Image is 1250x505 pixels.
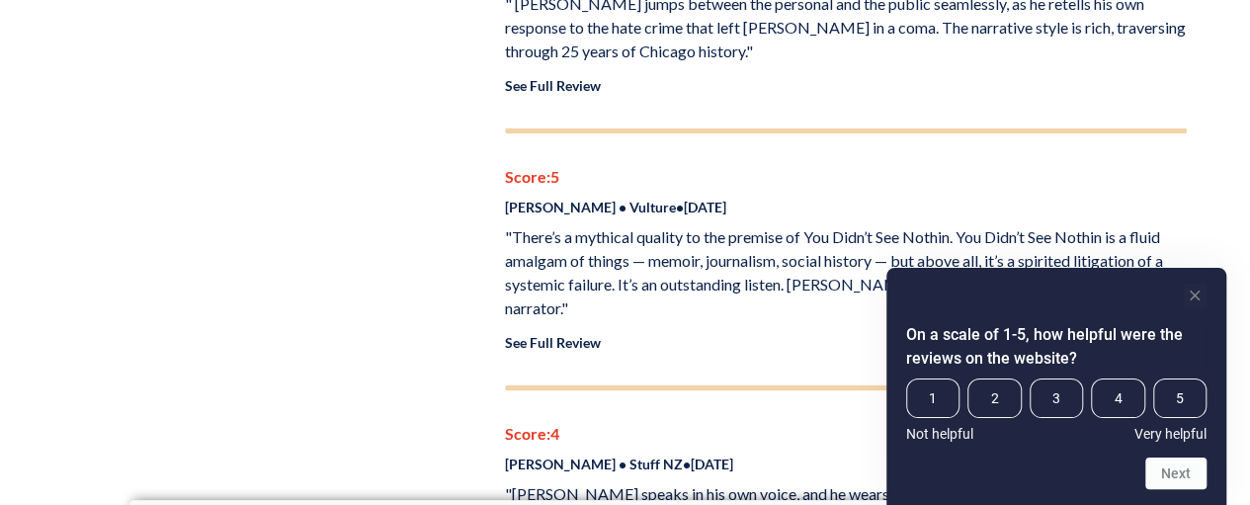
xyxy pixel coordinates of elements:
[505,454,1187,474] p: [PERSON_NAME] • Stuff NZ • [DATE]
[1030,379,1083,418] span: 3
[505,334,601,351] a: See Full Review
[1134,426,1207,442] span: Very helpful
[906,379,1207,442] div: On a scale of 1-5, how helpful were the reviews on the website? Select an option from 1 to 5, wit...
[505,197,1187,217] p: [PERSON_NAME] • Vulture • [DATE]
[906,323,1207,371] h2: On a scale of 1-5, how helpful were the reviews on the website? Select an option from 1 to 5, wit...
[505,77,601,94] a: See Full Review
[1153,379,1207,418] span: 5
[1091,379,1144,418] span: 4
[906,284,1207,489] div: On a scale of 1-5, how helpful were the reviews on the website? Select an option from 1 to 5, wit...
[1145,458,1207,489] button: Next question
[505,422,1187,446] p: Score: 4
[906,426,973,442] span: Not helpful
[906,379,959,418] span: 1
[1183,284,1207,307] button: Hide survey
[967,379,1021,418] span: 2
[505,225,1187,320] p: "There’s a mythical quality to the premise of You Didn’t See Nothin. You Didn’t See Nothin is a f...
[505,165,1187,189] p: Score: 5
